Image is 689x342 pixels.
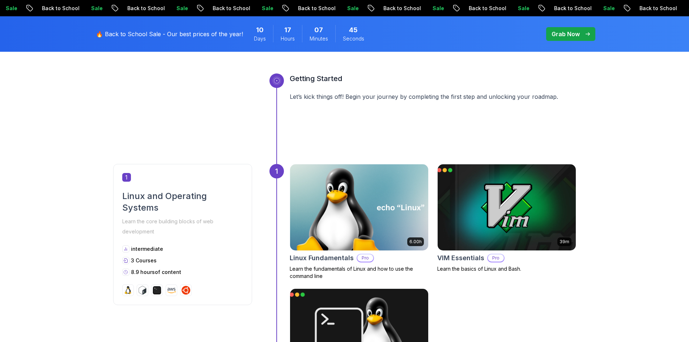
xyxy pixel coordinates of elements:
p: Back to School [459,5,509,12]
p: Sale [167,5,190,12]
p: 6.00h [409,239,422,245]
a: VIM Essentials card39mVIM EssentialsProLearn the basics of Linux and Bash. [437,164,576,273]
p: Back to School [33,5,82,12]
p: 8.9 hours of content [131,269,181,276]
img: Linux Fundamentals card [290,164,428,250]
p: Back to School [545,5,594,12]
h2: VIM Essentials [437,253,484,263]
img: ubuntu logo [182,286,190,295]
span: 3 Courses [131,257,157,263]
p: Let’s kick things off! Begin your journey by completing the first step and unlocking your roadmap. [290,92,576,101]
a: Linux Fundamentals card6.00hLinux FundamentalsProLearn the fundamentals of Linux and how to use t... [290,164,429,280]
p: Back to School [118,5,167,12]
p: Learn the basics of Linux and Bash. [437,265,576,273]
span: Seconds [343,35,364,42]
span: 1 [122,173,131,182]
p: Back to School [289,5,338,12]
p: Back to School [630,5,679,12]
p: Sale [509,5,532,12]
h3: Getting Started [290,73,576,84]
img: terminal logo [153,286,161,295]
p: intermediate [131,245,163,253]
p: Pro [357,254,373,262]
p: Grab Now [552,30,580,38]
p: Back to School [374,5,423,12]
img: VIM Essentials card [438,164,576,250]
p: 🔥 Back to School Sale - Our best prices of the year! [96,30,243,38]
p: 39m [560,239,569,245]
p: Learn the core building blocks of web development [122,216,243,237]
span: Days [254,35,266,42]
img: linux logo [124,286,132,295]
h2: Linux and Operating Systems [122,190,243,214]
img: bash logo [138,286,147,295]
p: Pro [488,254,504,262]
span: 17 Hours [284,25,291,35]
p: Sale [252,5,276,12]
p: Sale [423,5,446,12]
div: 1 [269,164,284,178]
p: Sale [338,5,361,12]
span: 10 Days [256,25,264,35]
span: Hours [281,35,295,42]
span: Minutes [310,35,328,42]
h2: Linux Fundamentals [290,253,354,263]
span: 45 Seconds [349,25,358,35]
p: Sale [82,5,105,12]
p: Back to School [203,5,252,12]
p: Learn the fundamentals of Linux and how to use the command line [290,265,429,280]
img: aws logo [167,286,176,295]
span: 7 Minutes [314,25,323,35]
p: Sale [594,5,617,12]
